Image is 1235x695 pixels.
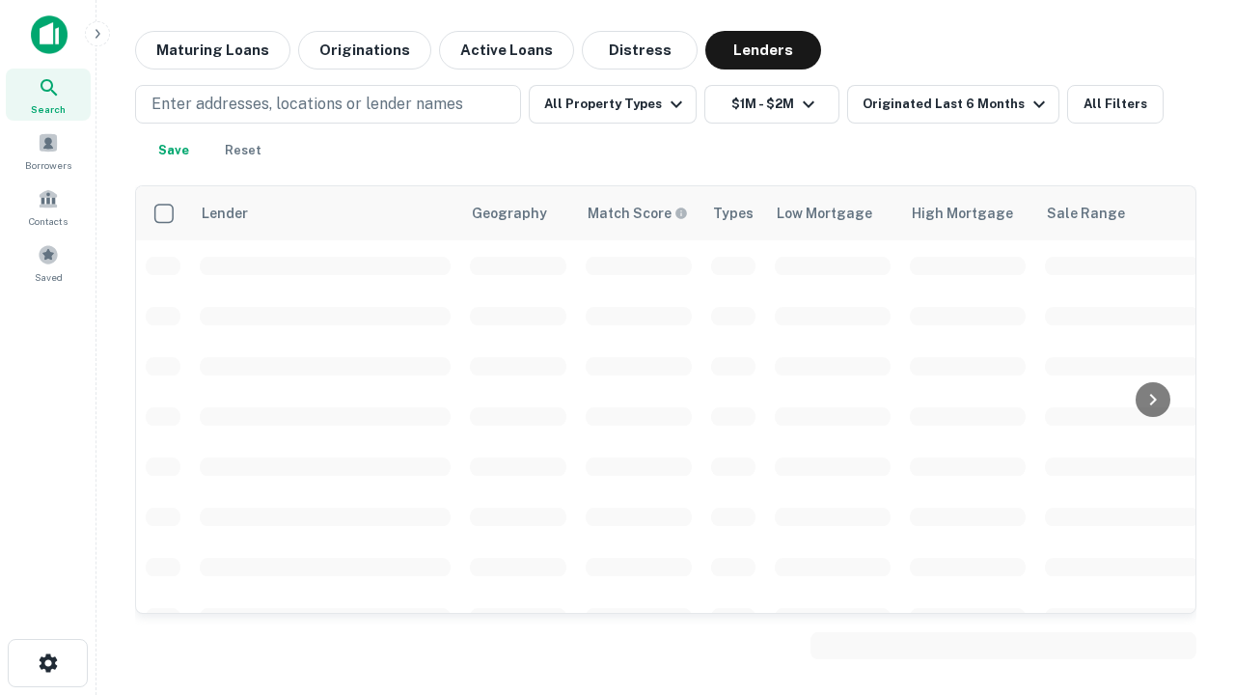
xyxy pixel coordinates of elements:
a: Saved [6,236,91,289]
div: Lender [202,202,248,225]
div: Sale Range [1047,202,1125,225]
span: Contacts [29,213,68,229]
iframe: Chat Widget [1139,479,1235,571]
p: Enter addresses, locations or lender names [151,93,463,116]
th: Types [701,186,765,240]
a: Contacts [6,181,91,233]
th: High Mortgage [900,186,1035,240]
button: Enter addresses, locations or lender names [135,85,521,124]
button: All Property Types [529,85,697,124]
h6: Match Score [588,203,684,224]
div: Types [713,202,754,225]
button: Active Loans [439,31,574,69]
button: Save your search to get updates of matches that match your search criteria. [143,131,205,170]
button: Originations [298,31,431,69]
a: Borrowers [6,125,91,177]
th: Low Mortgage [765,186,900,240]
button: Originated Last 6 Months [847,85,1059,124]
a: Search [6,69,91,121]
div: Originated Last 6 Months [863,93,1051,116]
button: $1M - $2M [704,85,839,124]
button: All Filters [1067,85,1164,124]
img: capitalize-icon.png [31,15,68,54]
span: Saved [35,269,63,285]
button: Lenders [705,31,821,69]
th: Sale Range [1035,186,1209,240]
button: Reset [212,131,274,170]
div: Low Mortgage [777,202,872,225]
span: Search [31,101,66,117]
th: Capitalize uses an advanced AI algorithm to match your search with the best lender. The match sco... [576,186,701,240]
button: Distress [582,31,698,69]
button: Maturing Loans [135,31,290,69]
span: Borrowers [25,157,71,173]
div: Capitalize uses an advanced AI algorithm to match your search with the best lender. The match sco... [588,203,688,224]
div: High Mortgage [912,202,1013,225]
th: Lender [190,186,460,240]
th: Geography [460,186,576,240]
div: Geography [472,202,547,225]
